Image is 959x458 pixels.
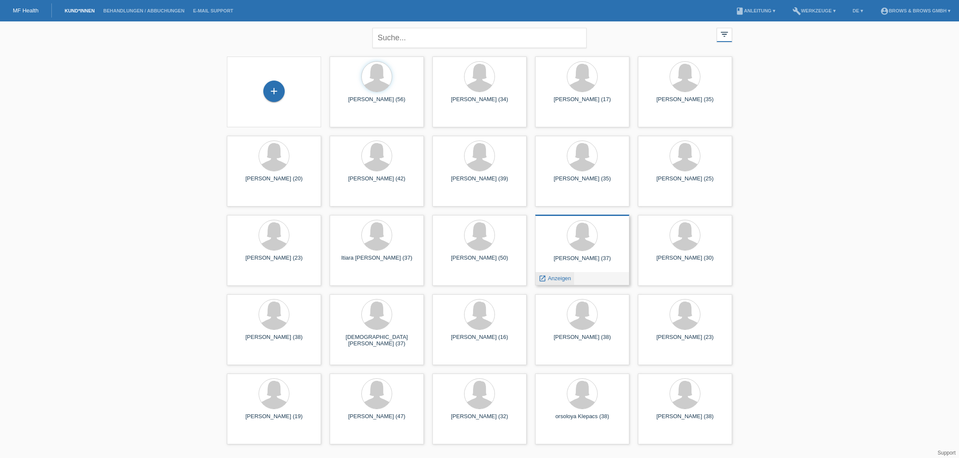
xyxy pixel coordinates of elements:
div: [PERSON_NAME] (34) [439,96,520,110]
div: [PERSON_NAME] (39) [439,175,520,189]
div: [PERSON_NAME] (56) [337,96,417,110]
input: Suche... [372,28,587,48]
div: [PERSON_NAME] (23) [645,334,725,347]
a: launch Anzeigen [539,275,571,281]
div: [PERSON_NAME] (20) [234,175,314,189]
div: Itiara [PERSON_NAME] (37) [337,254,417,268]
div: [PERSON_NAME] (38) [542,334,622,347]
div: orsoloya Klepacs (38) [542,413,622,427]
div: [PERSON_NAME] (50) [439,254,520,268]
a: Behandlungen / Abbuchungen [99,8,189,13]
div: [PERSON_NAME] (23) [234,254,314,268]
div: [PERSON_NAME] (38) [234,334,314,347]
div: [PERSON_NAME] (32) [439,413,520,427]
a: account_circleBrows & Brows GmbH ▾ [876,8,955,13]
div: [PERSON_NAME] (19) [234,413,314,427]
i: account_circle [880,7,889,15]
div: [PERSON_NAME] (16) [439,334,520,347]
div: [PERSON_NAME] (42) [337,175,417,189]
div: [DEMOGRAPHIC_DATA][PERSON_NAME] (37) [337,334,417,347]
div: [PERSON_NAME] (47) [337,413,417,427]
a: buildWerkzeuge ▾ [788,8,840,13]
i: filter_list [720,30,729,39]
a: bookAnleitung ▾ [731,8,780,13]
div: [PERSON_NAME] (17) [542,96,622,110]
a: E-Mail Support [189,8,238,13]
div: [PERSON_NAME] (35) [645,96,725,110]
a: Support [938,450,956,456]
i: book [736,7,744,15]
a: MF Health [13,7,39,14]
div: [PERSON_NAME] (25) [645,175,725,189]
div: [PERSON_NAME] (30) [645,254,725,268]
a: Kund*innen [60,8,99,13]
div: [PERSON_NAME] (35) [542,175,622,189]
div: Kund*in hinzufügen [264,84,284,99]
div: [PERSON_NAME] (37) [542,255,622,269]
i: launch [539,275,546,282]
span: Anzeigen [548,275,571,281]
a: DE ▾ [849,8,867,13]
i: build [792,7,801,15]
div: [PERSON_NAME] (38) [645,413,725,427]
